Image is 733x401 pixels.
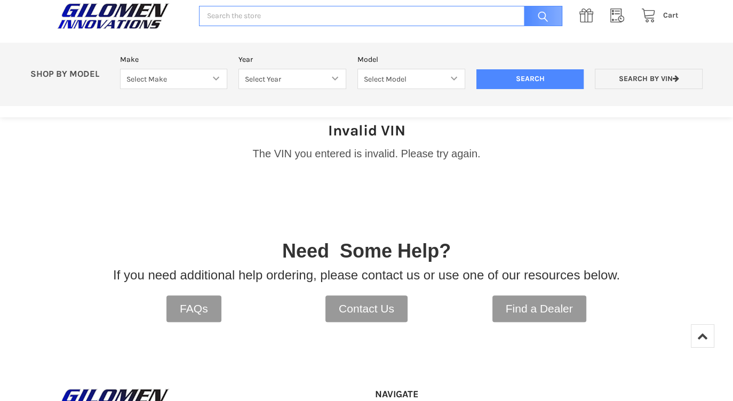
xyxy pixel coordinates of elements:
[595,69,703,90] a: Search by VIN
[663,11,679,20] span: Cart
[238,54,346,65] label: Year
[357,54,465,65] label: Model
[120,54,228,65] label: Make
[199,6,562,27] input: Search the store
[325,295,408,322] a: Contact Us
[375,388,465,400] h5: Navigate
[25,69,115,80] p: SHOP BY MODEL
[519,6,562,27] input: Search
[54,3,188,29] a: GILOMEN INNOVATIONS
[635,9,679,22] a: Cart
[492,295,586,322] a: Find a Dealer
[328,121,405,140] h1: Invalid VIN
[253,146,481,162] p: The VIN you entered is invalid. Please try again.
[691,324,714,348] a: Top of Page
[113,266,620,285] p: If you need additional help ordering, please contact us or use one of our resources below.
[282,237,451,266] p: Need Some Help?
[476,69,584,90] input: Search
[166,295,221,322] a: FAQs
[54,3,172,29] img: GILOMEN INNOVATIONS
